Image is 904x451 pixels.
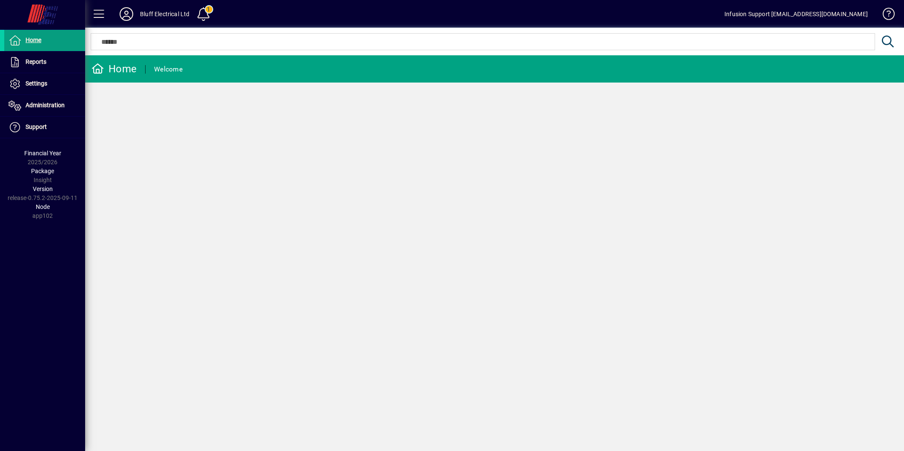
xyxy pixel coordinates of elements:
[4,95,85,116] a: Administration
[33,186,53,192] span: Version
[4,73,85,94] a: Settings
[4,51,85,73] a: Reports
[26,123,47,130] span: Support
[140,7,190,21] div: Bluff Electrical Ltd
[724,7,868,21] div: Infusion Support [EMAIL_ADDRESS][DOMAIN_NAME]
[26,80,47,87] span: Settings
[876,2,893,29] a: Knowledge Base
[31,168,54,174] span: Package
[36,203,50,210] span: Node
[26,102,65,108] span: Administration
[24,150,61,157] span: Financial Year
[113,6,140,22] button: Profile
[26,58,46,65] span: Reports
[26,37,41,43] span: Home
[4,117,85,138] a: Support
[154,63,183,76] div: Welcome
[92,62,137,76] div: Home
